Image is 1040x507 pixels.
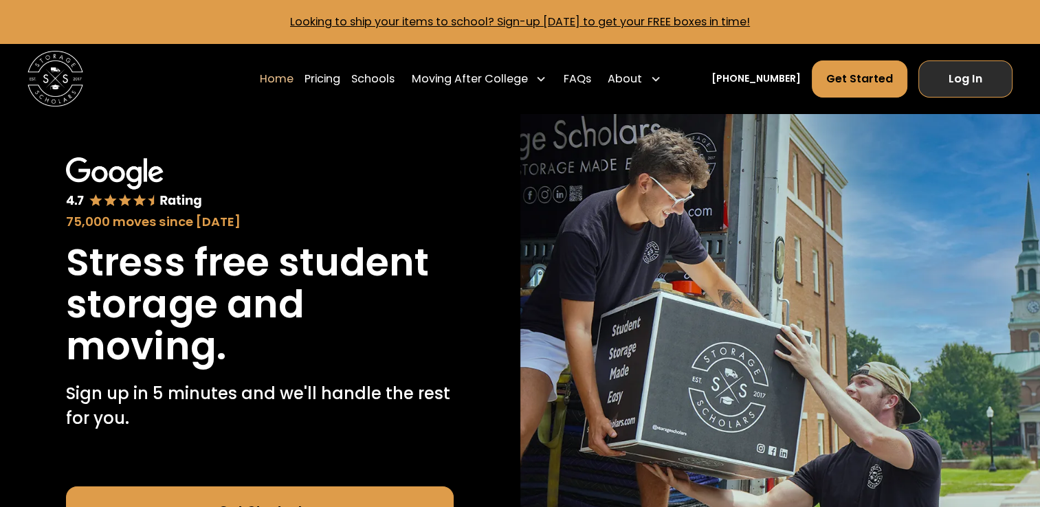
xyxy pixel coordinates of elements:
[711,71,800,86] a: [PHONE_NUMBER]
[290,14,750,30] a: Looking to ship your items to school? Sign-up [DATE] to get your FREE boxes in time!
[602,60,667,98] div: About
[411,71,527,87] div: Moving After College
[406,60,552,98] div: Moving After College
[260,60,294,98] a: Home
[351,60,395,98] a: Schools
[305,60,340,98] a: Pricing
[812,60,907,98] a: Get Started
[564,60,591,98] a: FAQs
[27,51,83,106] a: home
[66,157,201,209] img: Google 4.7 star rating
[66,381,454,431] p: Sign up in 5 minutes and we'll handle the rest for you.
[918,60,1013,98] a: Log In
[27,51,83,106] img: Storage Scholars main logo
[66,242,454,368] h1: Stress free student storage and moving.
[66,212,454,231] div: 75,000 moves since [DATE]
[608,71,642,87] div: About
